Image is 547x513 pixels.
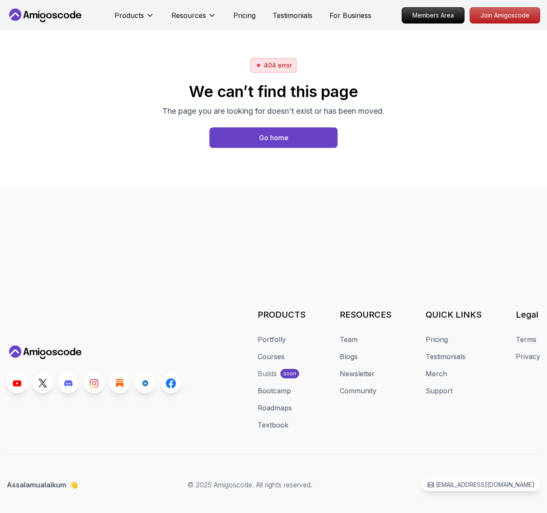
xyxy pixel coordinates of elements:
div: Go home [259,133,288,143]
button: Go home [209,127,338,148]
a: LinkedIn link [135,373,156,393]
a: Bootcamp [258,386,291,396]
p: Members Area [402,8,464,23]
p: [EMAIL_ADDRESS][DOMAIN_NAME] [436,481,535,489]
p: © 2025 Amigoscode. All rights reserved. [188,480,312,490]
a: Discord link [58,373,79,393]
a: Newsletter [340,369,375,379]
a: Join Amigoscode [470,7,540,24]
a: [EMAIL_ADDRESS][DOMAIN_NAME] [422,478,540,491]
p: Assalamualaikum [7,480,78,490]
p: soon [283,370,296,377]
a: Members Area [402,7,465,24]
div: Builds [258,369,277,379]
p: The page you are looking for doesn't exist or has been moved. [162,105,385,117]
p: Products [115,10,144,21]
p: 404 error [264,61,292,70]
a: Twitter link [32,373,53,393]
a: Support [426,386,453,396]
p: Join Amigoscode [470,8,540,23]
p: Resources [171,10,206,21]
button: Resources [171,10,216,27]
a: Textbook [258,420,288,430]
a: Home page [209,127,338,148]
a: Privacy [516,351,540,362]
a: Blogs [340,351,358,362]
h2: We can’t find this page [162,83,385,100]
a: Courses [258,351,285,362]
a: Team [340,334,358,345]
a: Testimonials [273,10,312,21]
a: Community [340,386,376,396]
a: Merch [426,369,447,379]
h3: RESOURCES [340,309,391,321]
h3: PRODUCTS [258,309,306,321]
a: Portfolly [258,334,286,345]
a: Roadmaps [258,403,292,413]
a: Testimonials [426,351,465,362]
span: 👋 [69,479,79,490]
h3: QUICK LINKS [426,309,482,321]
a: For Business [329,10,371,21]
a: Facebook link [161,373,181,393]
a: Instagram link [84,373,104,393]
a: Pricing [233,10,256,21]
a: Blog link [109,373,130,393]
h3: Legal [516,309,540,321]
button: Products [115,10,154,27]
a: Youtube link [7,373,27,393]
a: Pricing [426,334,448,345]
a: Terms [516,334,536,345]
